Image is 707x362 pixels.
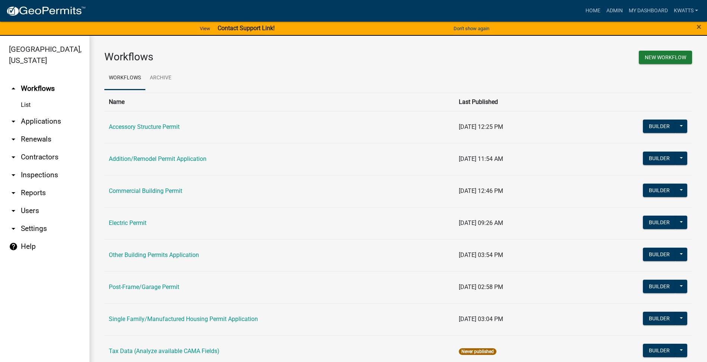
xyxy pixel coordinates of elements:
button: Close [697,22,701,31]
button: Builder [643,184,676,197]
span: [DATE] 03:54 PM [459,251,503,258]
span: [DATE] 02:58 PM [459,283,503,290]
th: Name [104,93,454,111]
button: Builder [643,216,676,229]
button: Don't show again [451,22,492,35]
a: Electric Permit [109,219,146,226]
span: × [697,22,701,32]
i: arrow_drop_down [9,117,18,126]
span: [DATE] 09:26 AM [459,219,503,226]
i: arrow_drop_down [9,224,18,233]
a: Home [583,4,603,18]
a: My Dashboard [626,4,671,18]
a: Archive [145,66,176,90]
button: Builder [643,248,676,261]
button: Builder [643,312,676,325]
span: [DATE] 12:25 PM [459,123,503,130]
i: arrow_drop_down [9,135,18,144]
button: New Workflow [639,51,692,64]
button: Builder [643,280,676,293]
span: [DATE] 12:46 PM [459,187,503,194]
a: Other Building Permits Application [109,251,199,258]
span: Never published [459,348,496,355]
a: Workflows [104,66,145,90]
i: arrow_drop_up [9,84,18,93]
a: Admin [603,4,626,18]
button: Builder [643,120,676,133]
button: Builder [643,152,676,165]
a: Single Family/Manufactured Housing Permit Application [109,315,258,323]
a: Post-Frame/Garage Permit [109,283,179,290]
i: arrow_drop_down [9,188,18,197]
i: help [9,242,18,251]
a: View [197,22,213,35]
strong: Contact Support Link! [218,25,275,32]
a: Tax Data (Analyze available CAMA Fields) [109,347,220,355]
h3: Workflows [104,51,393,63]
span: [DATE] 03:04 PM [459,315,503,323]
a: Accessory Structure Permit [109,123,180,130]
i: arrow_drop_down [9,153,18,162]
button: Builder [643,344,676,357]
th: Last Published [454,93,572,111]
i: arrow_drop_down [9,206,18,215]
a: Addition/Remodel Permit Application [109,155,206,162]
a: Commercial Building Permit [109,187,182,194]
span: [DATE] 11:54 AM [459,155,503,162]
i: arrow_drop_down [9,171,18,180]
a: Kwatts [671,4,701,18]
